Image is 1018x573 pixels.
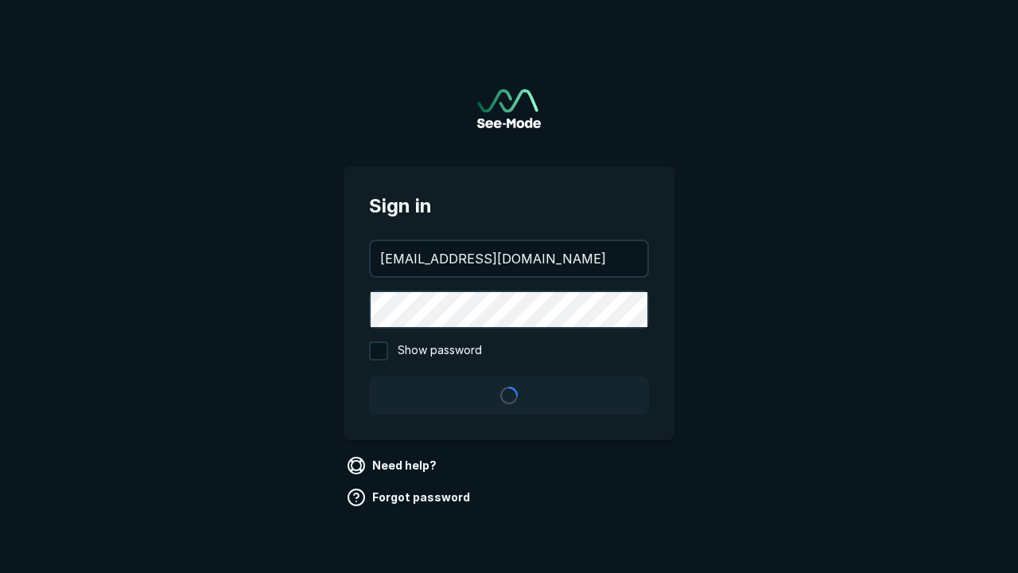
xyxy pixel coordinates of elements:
a: Go to sign in [477,89,541,128]
input: your@email.com [371,241,647,276]
span: Sign in [369,192,649,220]
a: Forgot password [344,485,476,510]
a: Need help? [344,453,443,478]
span: Show password [398,341,482,361]
img: See-Mode Logo [477,89,541,128]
